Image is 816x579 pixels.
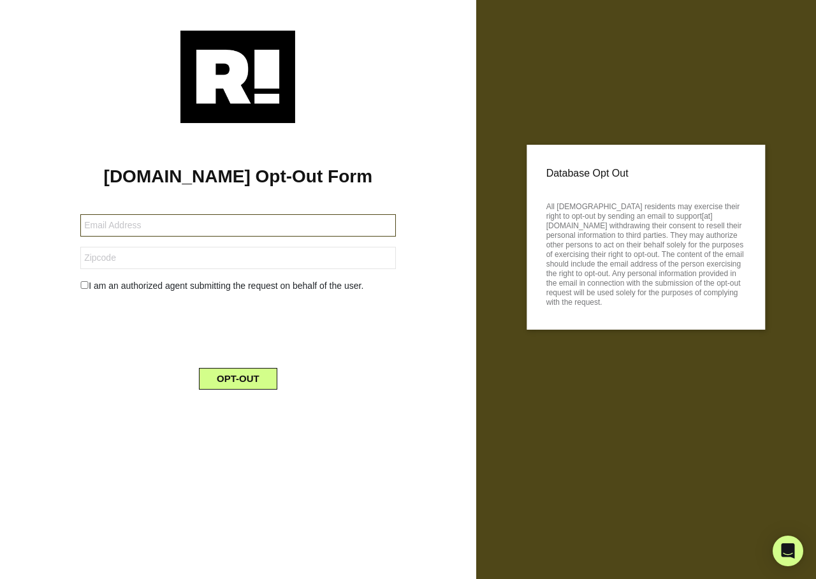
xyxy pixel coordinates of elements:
button: OPT-OUT [199,368,277,390]
input: Email Address [80,214,395,237]
h1: [DOMAIN_NAME] Opt-Out Form [19,166,457,187]
div: I am an authorized agent submitting the request on behalf of the user. [71,279,405,293]
div: Open Intercom Messenger [773,536,803,566]
p: All [DEMOGRAPHIC_DATA] residents may exercise their right to opt-out by sending an email to suppo... [546,198,746,307]
input: Zipcode [80,247,395,269]
iframe: reCAPTCHA [141,303,335,353]
p: Database Opt Out [546,164,746,183]
img: Retention.com [180,31,295,123]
